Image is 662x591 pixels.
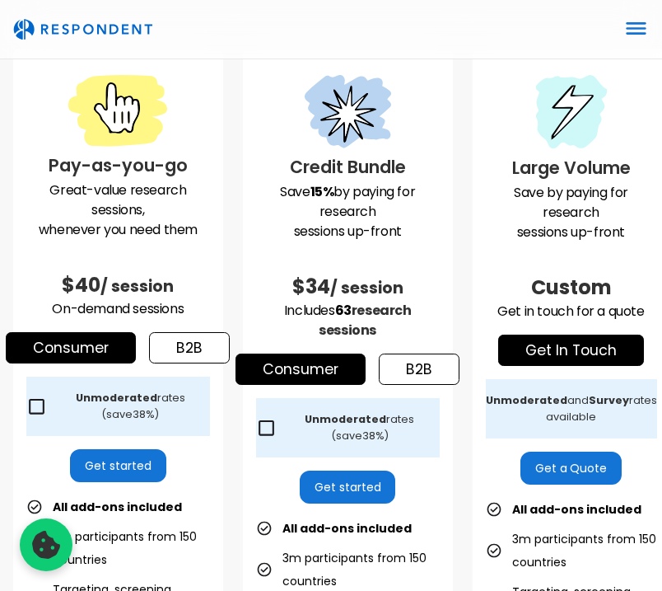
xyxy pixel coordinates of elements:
[335,301,352,320] span: 63
[53,499,182,515] strong: All add-ons included
[486,183,657,242] p: Save by paying for research sessions up-front
[280,411,439,444] div: rates (save )
[589,393,629,407] strong: Survey
[305,412,386,426] strong: Unmoderated
[379,354,459,385] a: b2b
[486,393,567,407] strong: Unmoderated
[256,182,440,242] p: Save by paying for research sessions up-front
[256,152,440,182] h3: Credit Bundle
[520,452,622,485] a: Get a Quote
[362,429,385,443] span: 38%
[76,391,157,405] strong: Unmoderated
[330,277,403,299] span: / session
[486,302,657,321] p: Get in touch for a quote
[26,181,210,240] p: Great-value research sessions, whenever you need them
[310,182,334,201] strong: 15%
[50,390,209,423] div: rates (save )
[100,275,174,298] span: / session
[13,19,152,40] a: home
[531,274,612,301] span: Custom
[62,271,100,298] span: $40
[282,520,412,537] strong: All add-ons included
[486,392,657,425] div: and rates available
[512,501,641,518] strong: All add-ons included
[26,151,210,181] h3: Pay-as-you-go
[26,525,210,571] li: 3m participants from 150 countries
[623,16,649,43] div: menu
[13,19,152,40] img: Untitled UI logotext
[319,301,411,340] span: research sessions
[486,153,657,183] h3: Large Volume
[133,407,155,421] span: 38%
[292,273,330,300] span: $34
[300,471,396,504] a: Get started
[149,332,230,364] a: b2b
[486,528,657,574] li: 3m participants from 150 countries
[6,332,136,364] a: Consumer
[498,335,644,366] a: get in touch
[235,354,366,385] a: Consumer
[256,301,440,340] p: Includes
[70,449,166,482] a: Get started
[26,299,210,319] p: On-demand sessions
